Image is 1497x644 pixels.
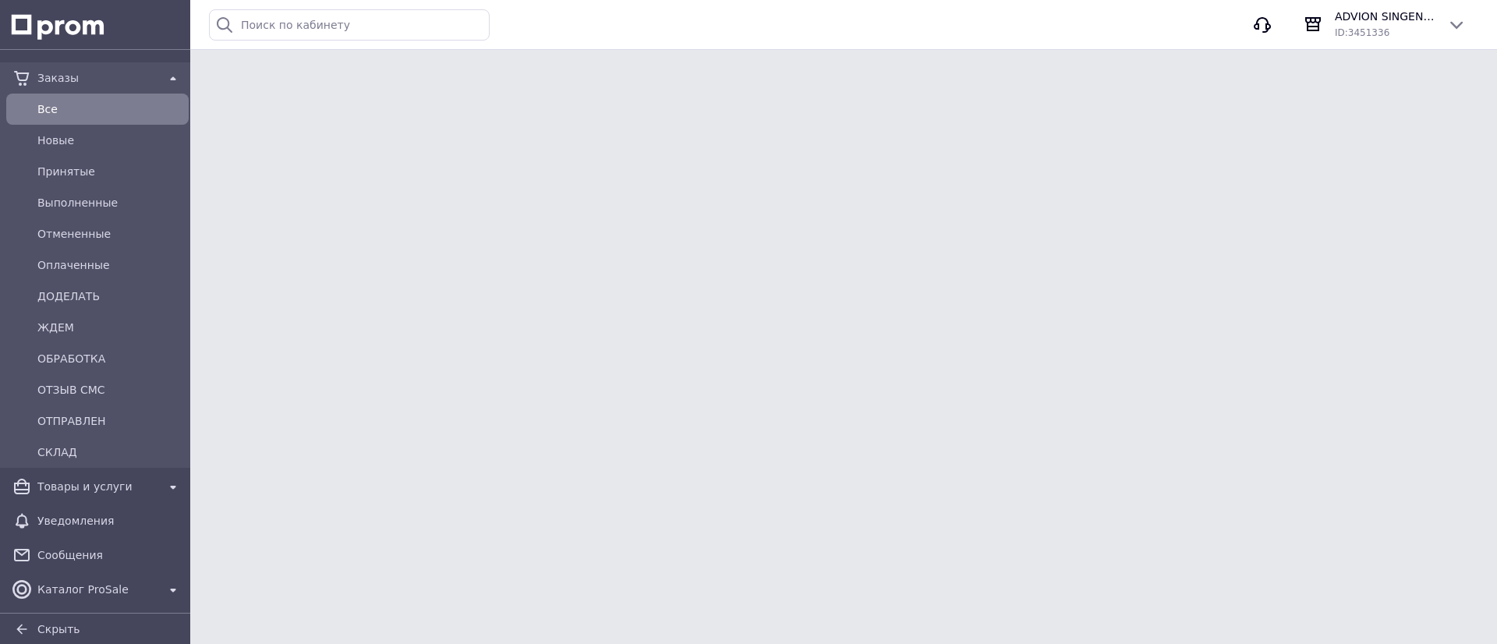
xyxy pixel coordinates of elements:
span: Новые [37,133,182,148]
span: Уведомления [37,513,182,529]
span: ОБРАБОТКА [37,351,182,366]
span: ОТПРАВЛЕН [37,413,182,429]
span: Скрыть [37,623,80,635]
span: ОТЗЫВ СМС [37,382,182,398]
span: Отмененные [37,226,182,242]
span: СКЛАД [37,444,182,460]
span: Все [37,101,182,117]
span: ЖДЕМ [37,320,182,335]
span: ID: 3451336 [1335,27,1389,38]
span: Заказы [37,70,157,86]
span: Сообщения [37,547,182,563]
span: Выполненные [37,195,182,211]
span: Оплаченные [37,257,182,273]
span: Товары и услуги [37,479,157,494]
span: ДОДЕЛАТЬ [37,288,182,304]
span: ADVION SINGENTA [1335,9,1435,24]
span: Принятые [37,164,182,179]
input: Поиск по кабинету [209,9,490,41]
span: Каталог ProSale [37,582,157,597]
